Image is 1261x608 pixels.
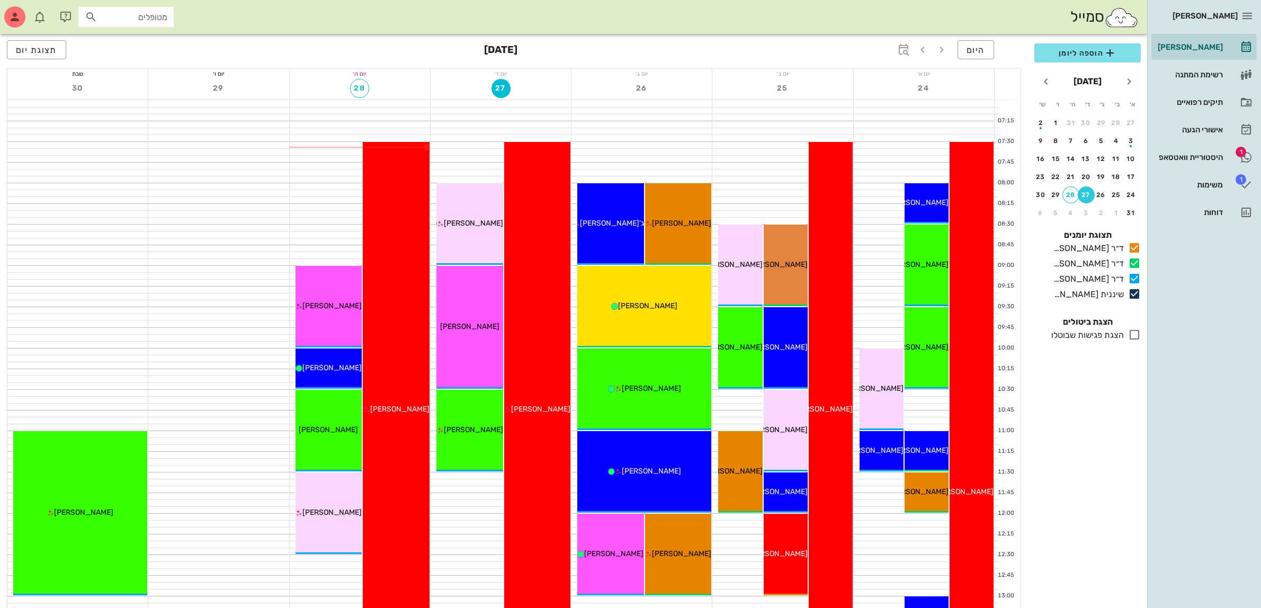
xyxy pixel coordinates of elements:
[1069,71,1106,92] button: [DATE]
[1070,6,1139,29] div: סמייל
[748,343,808,352] span: [PERSON_NAME]
[1048,168,1065,185] button: 22
[632,79,651,98] button: 26
[1078,155,1095,163] div: 13
[1156,98,1223,106] div: תיקים רפואיים
[1062,132,1079,149] button: 7
[1062,204,1079,221] button: 4
[889,260,949,269] span: [PERSON_NAME]
[995,592,1016,601] div: 13:00
[7,68,148,79] div: שבת
[1032,150,1049,167] button: 16
[1078,137,1095,145] div: 6
[1236,174,1246,185] span: תג
[1032,114,1049,131] button: 2
[1108,173,1125,181] div: 18
[1156,126,1223,134] div: אישורי הגעה
[68,84,87,93] span: 30
[1062,137,1079,145] div: 7
[1108,204,1125,221] button: 1
[1048,150,1065,167] button: 15
[54,508,113,517] span: [PERSON_NAME]
[1078,114,1095,131] button: 30
[1123,132,1140,149] button: 3
[995,406,1016,415] div: 10:45
[1047,329,1124,342] div: הצגת פגישות שבוטלו
[1151,34,1257,60] a: [PERSON_NAME]
[1078,132,1095,149] button: 6
[1062,150,1079,167] button: 14
[622,467,681,476] span: [PERSON_NAME]
[584,549,643,558] span: [PERSON_NAME]
[1049,288,1124,301] div: שיננית [PERSON_NAME]
[622,384,681,393] span: [PERSON_NAME]
[1126,95,1140,113] th: א׳
[16,45,57,55] span: תצוגת יום
[1034,43,1141,62] button: הוספה ליומן
[1043,47,1132,59] span: הוספה ליומן
[302,508,362,517] span: [PERSON_NAME]
[1093,137,1110,145] div: 5
[1108,186,1125,203] button: 25
[1156,208,1223,217] div: דוחות
[1108,132,1125,149] button: 4
[1123,155,1140,163] div: 10
[302,301,362,310] span: [PERSON_NAME]
[1093,204,1110,221] button: 2
[748,260,808,269] span: [PERSON_NAME]
[1123,186,1140,203] button: 24
[854,68,994,79] div: יום א׳
[1049,257,1124,270] div: ד״ר [PERSON_NAME]
[995,550,1016,559] div: 12:30
[1123,209,1140,217] div: 31
[844,384,904,393] span: [PERSON_NAME]
[1049,273,1124,285] div: ד״ר [PERSON_NAME]
[290,68,430,79] div: יום ה׳
[967,45,985,55] span: היום
[1151,117,1257,142] a: אישורי הגעה
[1093,114,1110,131] button: 29
[68,79,87,98] button: 30
[914,84,933,93] span: 24
[1123,114,1140,131] button: 27
[1093,132,1110,149] button: 5
[444,219,503,228] span: [PERSON_NAME]
[703,467,763,476] span: [PERSON_NAME]
[995,158,1016,167] div: 07:45
[1093,209,1110,217] div: 2
[1036,72,1056,91] button: חודש הבא
[1048,137,1065,145] div: 8
[995,530,1016,539] div: 12:15
[632,84,651,93] span: 26
[1093,119,1110,127] div: 29
[652,549,711,558] span: [PERSON_NAME]
[1080,95,1094,113] th: ד׳
[748,549,808,558] span: [PERSON_NAME]
[995,323,1016,332] div: 09:45
[1032,155,1049,163] div: 16
[1078,209,1095,217] div: 3
[148,68,289,79] div: יום ו׳
[491,79,511,98] button: 27
[370,405,430,414] span: [PERSON_NAME]
[1123,191,1140,199] div: 24
[1048,186,1065,203] button: 29
[995,137,1016,146] div: 07:30
[1111,95,1124,113] th: ב׳
[351,84,369,93] span: 28
[1123,119,1140,127] div: 27
[995,571,1016,580] div: 12:45
[712,68,853,79] div: יום ב׳
[1032,173,1049,181] div: 23
[444,425,503,434] span: [PERSON_NAME]
[1032,137,1049,145] div: 9
[889,343,949,352] span: [PERSON_NAME]
[1173,11,1238,21] span: [PERSON_NAME]
[1034,316,1141,328] h4: הצגת ביטולים
[618,301,677,310] span: [PERSON_NAME]
[1108,119,1125,127] div: 28
[1066,95,1079,113] th: ה׳
[299,425,358,434] span: [PERSON_NAME]
[1032,132,1049,149] button: 9
[889,446,949,455] span: [PERSON_NAME]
